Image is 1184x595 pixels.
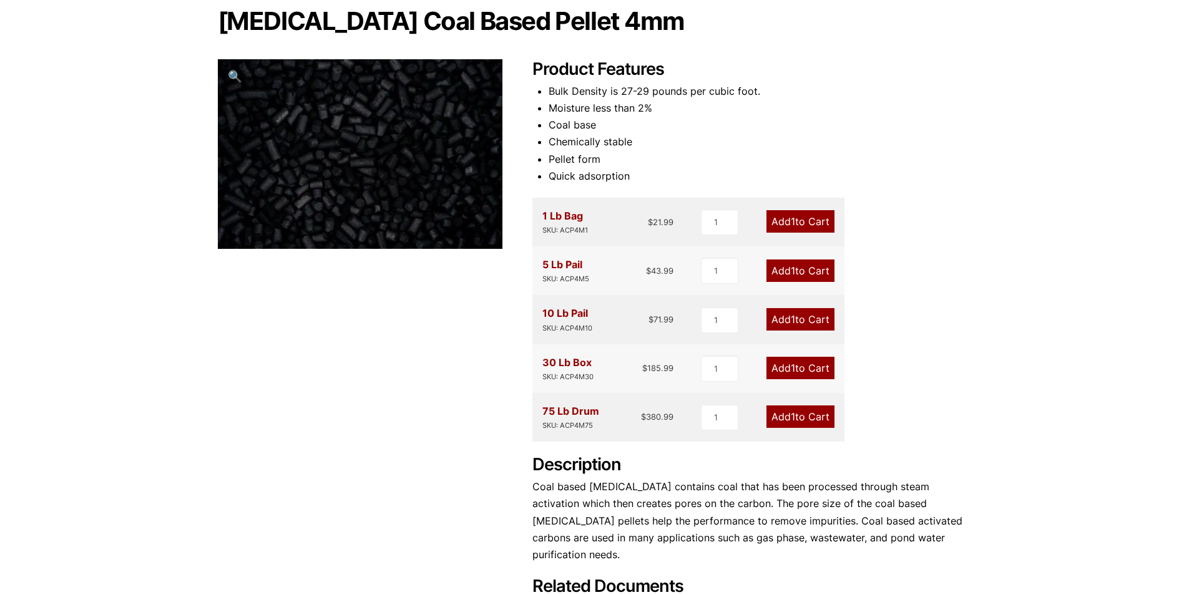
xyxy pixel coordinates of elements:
bdi: 185.99 [642,363,673,373]
li: Quick adsorption [549,168,967,185]
bdi: 21.99 [648,217,673,227]
h1: [MEDICAL_DATA] Coal Based Pellet 4mm [218,8,967,34]
span: 1 [791,410,795,423]
p: Coal based [MEDICAL_DATA] contains coal that has been processed through steam activation which th... [532,478,967,563]
span: 🔍 [228,69,242,83]
li: Moisture less than 2% [549,100,967,117]
a: Add1to Cart [766,259,834,282]
h2: Description [532,455,967,475]
bdi: 71.99 [648,314,673,324]
span: $ [641,412,646,422]
bdi: 43.99 [646,266,673,276]
div: SKU: ACP4M10 [542,322,592,334]
span: $ [642,363,647,373]
div: 10 Lb Pail [542,305,592,334]
span: $ [648,314,653,324]
div: SKU: ACP4M5 [542,273,589,285]
li: Bulk Density is 27-29 pounds per cubic foot. [549,83,967,100]
a: Add1to Cart [766,210,834,233]
div: 75 Lb Drum [542,403,599,432]
span: $ [646,266,651,276]
li: Chemically stable [549,133,967,150]
div: 30 Lb Box [542,354,594,383]
a: Add1to Cart [766,405,834,428]
div: 1 Lb Bag [542,208,588,236]
div: SKU: ACP4M1 [542,225,588,236]
a: Add1to Cart [766,357,834,379]
li: Coal base [549,117,967,133]
bdi: 380.99 [641,412,673,422]
div: SKU: ACP4M30 [542,371,594,383]
span: $ [648,217,653,227]
span: 1 [791,313,795,326]
span: 1 [791,362,795,374]
li: Pellet form [549,151,967,168]
div: 5 Lb Pail [542,256,589,285]
a: View full-screen image gallery [218,59,252,94]
span: 1 [791,264,795,277]
h2: Product Features [532,59,967,80]
div: SKU: ACP4M75 [542,420,599,432]
a: Add1to Cart [766,308,834,331]
span: 1 [791,215,795,228]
